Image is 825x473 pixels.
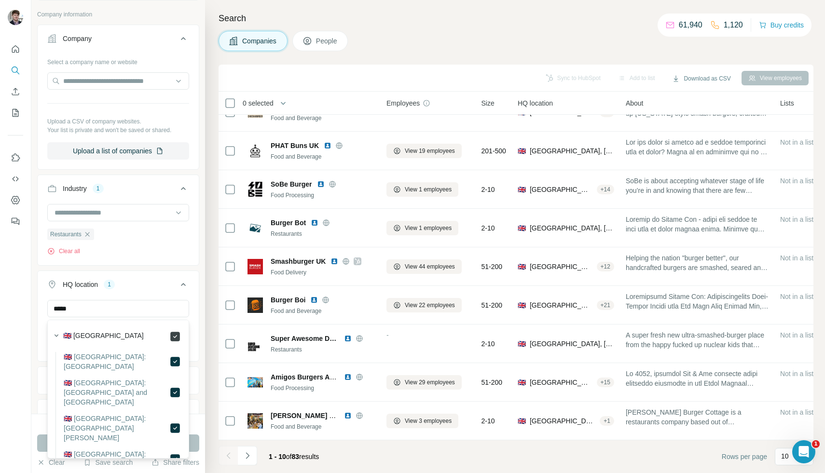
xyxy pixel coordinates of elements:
[405,417,452,425] span: View 3 employees
[724,19,743,31] p: 1,120
[481,98,495,108] span: Size
[271,412,378,419] span: [PERSON_NAME] Burger Cottage
[38,177,199,204] button: Industry1
[63,280,98,289] div: HQ location
[151,458,199,467] button: Share filters
[271,422,375,431] div: Food and Beverage
[271,307,375,315] div: Food and Beverage
[64,414,169,443] label: 🇬🇧 [GEOGRAPHIC_DATA]: [GEOGRAPHIC_DATA][PERSON_NAME]
[405,262,455,271] span: View 44 employees
[530,300,593,310] span: [GEOGRAPHIC_DATA], [GEOGRAPHIC_DATA], [GEOGRAPHIC_DATA]
[317,180,325,188] img: LinkedIn logo
[271,152,375,161] div: Food and Beverage
[386,375,462,390] button: View 29 employees
[330,257,338,265] img: LinkedIn logo
[518,339,526,349] span: 🇬🇧
[665,71,737,86] button: Download as CSV
[38,27,199,54] button: Company
[271,373,365,381] span: Amigos Burgers AND Shakes
[271,218,306,228] span: Burger Bot
[405,378,455,387] span: View 29 employees
[344,373,352,381] img: LinkedIn logo
[518,98,553,108] span: HQ location
[518,300,526,310] span: 🇬🇧
[626,407,769,427] span: [PERSON_NAME] Burger Cottage is a restaurants company based out of [STREET_ADDRESS][US_STATE].
[781,451,789,461] p: 10
[271,179,312,189] span: SoBe Burger
[104,280,115,289] div: 1
[626,330,769,350] span: A super fresh new ultra-smashed-burger place from the happy fucked up nuclear kids that brought y...
[47,247,80,256] button: Clear all
[792,440,815,463] iframe: Intercom live chat
[292,453,300,460] span: 83
[83,458,133,467] button: Save search
[247,259,263,274] img: Logo of Smashburger UK
[626,292,769,311] span: Loremipsumd Sitame Con: Adipiscingelits Doei-Tempor Incidi utla Etd Magn Aliq Enimad Min, ven qui...
[780,177,813,185] span: Not in a list
[64,378,169,407] label: 🇬🇧 [GEOGRAPHIC_DATA]: [GEOGRAPHIC_DATA] and [GEOGRAPHIC_DATA]
[780,293,813,300] span: Not in a list
[481,146,506,156] span: 201-500
[316,36,338,46] span: People
[243,98,274,108] span: 0 selected
[386,98,420,108] span: Employees
[63,184,87,193] div: Industry
[530,262,593,271] span: [GEOGRAPHIC_DATA], [GEOGRAPHIC_DATA], [GEOGRAPHIC_DATA]
[271,295,305,305] span: Burger Boi
[405,301,455,310] span: View 22 employees
[626,137,769,157] span: Lor ips dolor si ametco ad e seddoe temporinci utla et dolor? Magna al en adminimve qui no e ulla...
[247,143,263,159] img: Logo of PHAT Buns UK
[626,253,769,272] span: Helping the nation "burger better"​, our handcrafted burgers are smashed, seared and seasoned to ...
[8,41,23,58] button: Quick start
[405,224,452,232] span: View 1 employees
[386,144,462,158] button: View 19 employees
[518,185,526,194] span: 🇬🇧
[481,416,495,426] span: 2-10
[269,453,286,460] span: 1 - 10
[597,378,614,387] div: + 15
[286,453,292,460] span: of
[247,375,263,390] img: Logo of Amigos Burgers AND Shakes
[247,336,263,351] img: Logo of Super Awesome Deluxe
[518,378,526,387] span: 🇬🇧
[219,12,813,25] h4: Search
[238,446,257,465] button: Navigate to next page
[310,296,318,304] img: LinkedIn logo
[386,221,458,235] button: View 1 employees
[386,298,462,312] button: View 22 employees
[38,402,199,425] button: Employees (size)
[481,339,495,349] span: 2-10
[626,369,769,388] span: Lo 4052, ipsumdol Sit & Ame consecte adipi elitseddo eiusmodte in utl Etdol Magnaal Enimadmini (V...
[481,185,495,194] span: 2-10
[271,141,319,150] span: PHAT Buns UK
[780,331,813,339] span: Not in a list
[780,216,813,223] span: Not in a list
[530,378,593,387] span: [GEOGRAPHIC_DATA], Unit 17, [GEOGRAPHIC_DATA]
[242,36,277,46] span: Companies
[8,104,23,122] button: My lists
[271,345,375,354] div: Restaurants
[518,146,526,156] span: 🇬🇧
[344,335,352,342] img: LinkedIn logo
[530,339,614,349] span: [GEOGRAPHIC_DATA], [GEOGRAPHIC_DATA], [GEOGRAPHIC_DATA]
[64,449,169,469] label: 🇬🇧 [GEOGRAPHIC_DATA]: [GEOGRAPHIC_DATA]
[47,126,189,135] p: Your list is private and won't be saved or shared.
[93,184,104,193] div: 1
[530,223,614,233] span: [GEOGRAPHIC_DATA], [GEOGRAPHIC_DATA], [GEOGRAPHIC_DATA]
[626,98,644,108] span: About
[8,149,23,166] button: Use Surfe on LinkedIn
[597,262,614,271] div: + 12
[271,334,339,343] span: Super Awesome Deluxe
[530,185,593,194] span: [GEOGRAPHIC_DATA], [GEOGRAPHIC_DATA]
[405,147,455,155] span: View 19 employees
[247,413,263,429] img: Logo of Mr Bartley's Burger Cottage
[247,220,263,236] img: Logo of Burger Bot
[271,268,375,277] div: Food Delivery
[8,213,23,230] button: Feedback
[530,416,596,426] span: [GEOGRAPHIC_DATA], [GEOGRAPHIC_DATA], [GEOGRAPHIC_DATA]
[64,352,169,371] label: 🇬🇧 [GEOGRAPHIC_DATA]: [GEOGRAPHIC_DATA]
[324,142,331,149] img: LinkedIn logo
[780,254,813,262] span: Not in a list
[679,19,702,31] p: 61,940
[247,297,263,313] img: Logo of Burger Boi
